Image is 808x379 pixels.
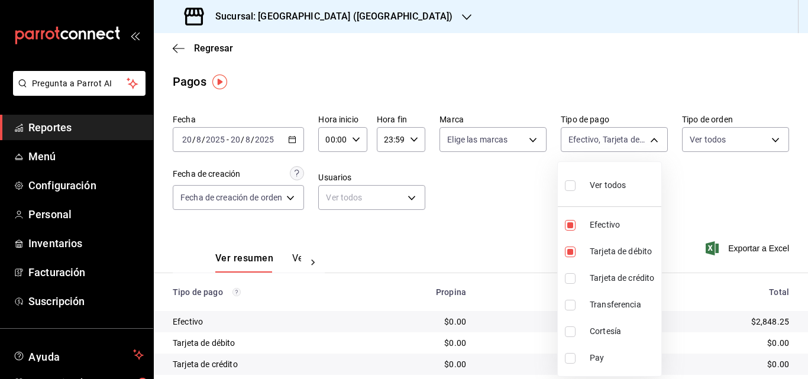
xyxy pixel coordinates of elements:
img: Tooltip marker [212,74,227,89]
span: Tarjeta de crédito [590,272,657,284]
span: Efectivo [590,219,657,231]
span: Transferencia [590,299,657,311]
span: Pay [590,352,657,364]
span: Ver todos [590,179,626,192]
span: Cortesía [590,325,657,338]
span: Tarjeta de débito [590,245,657,258]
